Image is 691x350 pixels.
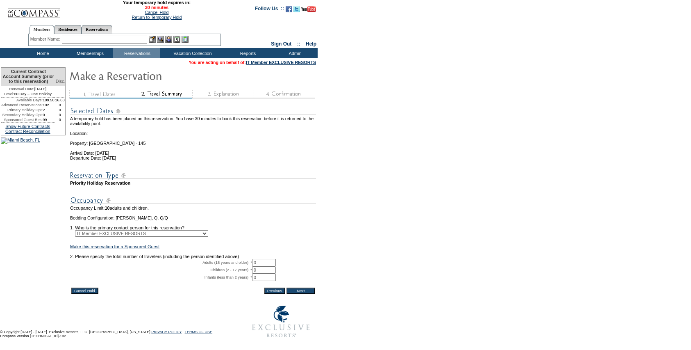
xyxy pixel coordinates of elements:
[264,288,285,294] input: Previous
[1,103,43,108] td: Advanced Reservations:
[1,86,55,92] td: [DATE]
[70,146,316,156] td: Arrival Date: [DATE]
[254,90,315,98] img: step4_state1.gif
[55,108,66,112] td: 0
[297,41,300,47] span: ::
[9,87,34,92] span: Renewal Date:
[54,25,82,34] a: Residences
[1,68,55,86] td: Current Contract Account Summary (prior to this reservation)
[43,103,55,108] td: 102
[244,301,318,342] img: Exclusive Resorts
[43,117,55,122] td: 99
[5,124,50,129] a: Show Future Contracts
[30,25,55,34] a: Members
[286,288,315,294] input: Next
[182,36,189,43] img: b_calculator.gif
[271,41,291,47] a: Sign Out
[30,36,62,43] div: Member Name:
[131,90,192,98] img: step2_state2.gif
[192,90,254,98] img: step3_state1.gif
[105,206,109,210] span: 10
[70,195,316,206] img: subTtlOccupancy.gif
[70,206,316,210] td: Occupancy Limit: adults and children.
[70,259,252,266] td: Adults (18 years and older): *
[4,92,14,96] span: Level:
[223,48,270,58] td: Reports
[1,108,43,112] td: Primary Holiday Opt:
[145,10,168,15] a: Cancel Hold
[5,129,50,134] a: Contract Reconciliation
[151,330,182,334] a: PRIVACY POLICY
[7,2,60,18] img: Compass Home
[18,48,66,58] td: Home
[66,48,113,58] td: Memberships
[189,60,316,65] span: You are acting on behalf of:
[55,117,66,122] td: 0
[55,98,66,103] td: 16.00
[70,181,316,185] td: Priority Holiday Reservation
[43,98,55,103] td: 109.50
[70,254,316,259] td: 2. Please specify the total number of travelers (including the person identified above)
[185,330,213,334] a: TERMS OF USE
[301,8,316,13] a: Subscribe to our YouTube Channel
[69,67,233,84] img: Make Reservation
[70,156,316,160] td: Departure Date: [DATE]
[70,266,252,274] td: Children (2 - 17 years): *
[55,112,66,117] td: 0
[306,41,316,47] a: Help
[157,36,164,43] img: View
[69,90,131,98] img: step1_state3.gif
[149,36,156,43] img: b_edit.gif
[286,8,292,13] a: Become our fan on Facebook
[1,92,55,98] td: 60 Day – One Holiday
[70,244,159,249] a: Make this reservation for a Sponsored Guest
[293,8,300,13] a: Follow us on Twitter
[71,288,98,294] input: Cancel Hold
[55,103,66,108] td: 0
[270,48,318,58] td: Admin
[173,36,180,43] img: Reservations
[70,126,316,136] td: Location:
[70,116,316,126] td: A temporary hold has been placed on this reservation. You have 30 minutes to book this reservatio...
[1,112,43,117] td: Secondary Holiday Opt:
[82,25,112,34] a: Reservations
[1,137,40,144] img: Miami Beach, FL
[246,60,316,65] a: IT Member EXCLUSIVE RESORTS
[43,112,55,117] td: 0
[70,106,316,116] img: subTtlSelectedDates.gif
[113,48,160,58] td: Reservations
[70,136,316,146] td: Property: [GEOGRAPHIC_DATA] - 145
[293,6,300,12] img: Follow us on Twitter
[301,6,316,12] img: Subscribe to our YouTube Channel
[165,36,172,43] img: Impersonate
[255,5,284,15] td: Follow Us ::
[70,215,316,220] td: Bedding Configuration: [PERSON_NAME], Q, Q/Q
[64,5,249,10] span: 30 minutes
[70,170,316,181] img: subTtlResType.gif
[43,108,55,112] td: 2
[56,79,66,84] span: Disc.
[70,220,316,230] td: 1. Who is the primary contact person for this reservation?
[1,117,43,122] td: Sponsored Guest Res:
[160,48,223,58] td: Vacation Collection
[70,274,252,281] td: Infants (less than 2 years): *
[1,98,43,103] td: Available Days:
[286,6,292,12] img: Become our fan on Facebook
[132,15,182,20] a: Return to Temporary Hold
